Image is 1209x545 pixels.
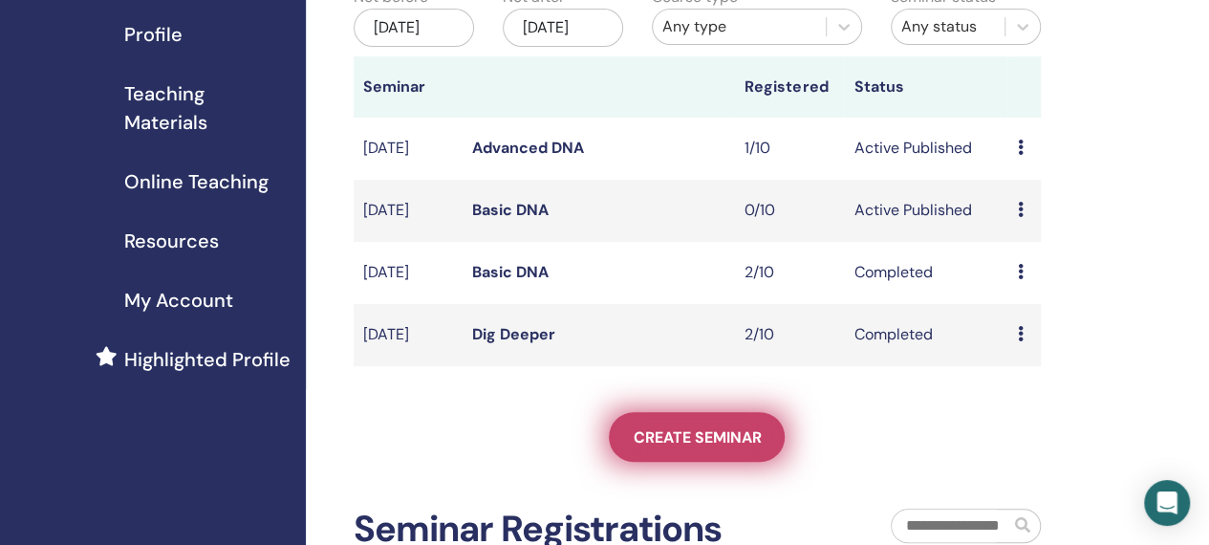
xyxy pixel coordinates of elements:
[844,118,1007,180] td: Active Published
[844,56,1007,118] th: Status
[472,324,555,344] a: Dig Deeper
[124,286,233,315] span: My Account
[844,304,1007,366] td: Completed
[901,15,995,38] div: Any status
[124,345,291,374] span: Highlighted Profile
[472,200,549,220] a: Basic DNA
[735,180,844,242] td: 0/10
[1144,480,1190,526] div: Open Intercom Messenger
[735,56,844,118] th: Registered
[354,242,463,304] td: [DATE]
[354,9,474,47] div: [DATE]
[844,242,1007,304] td: Completed
[124,20,183,49] span: Profile
[354,180,463,242] td: [DATE]
[472,138,584,158] a: Advanced DNA
[354,56,463,118] th: Seminar
[633,427,761,447] span: Create seminar
[124,167,269,196] span: Online Teaching
[735,242,844,304] td: 2/10
[735,304,844,366] td: 2/10
[662,15,816,38] div: Any type
[472,262,549,282] a: Basic DNA
[735,118,844,180] td: 1/10
[609,412,785,462] a: Create seminar
[124,79,291,137] span: Teaching Materials
[503,9,623,47] div: [DATE]
[124,227,219,255] span: Resources
[354,304,463,366] td: [DATE]
[354,118,463,180] td: [DATE]
[844,180,1007,242] td: Active Published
